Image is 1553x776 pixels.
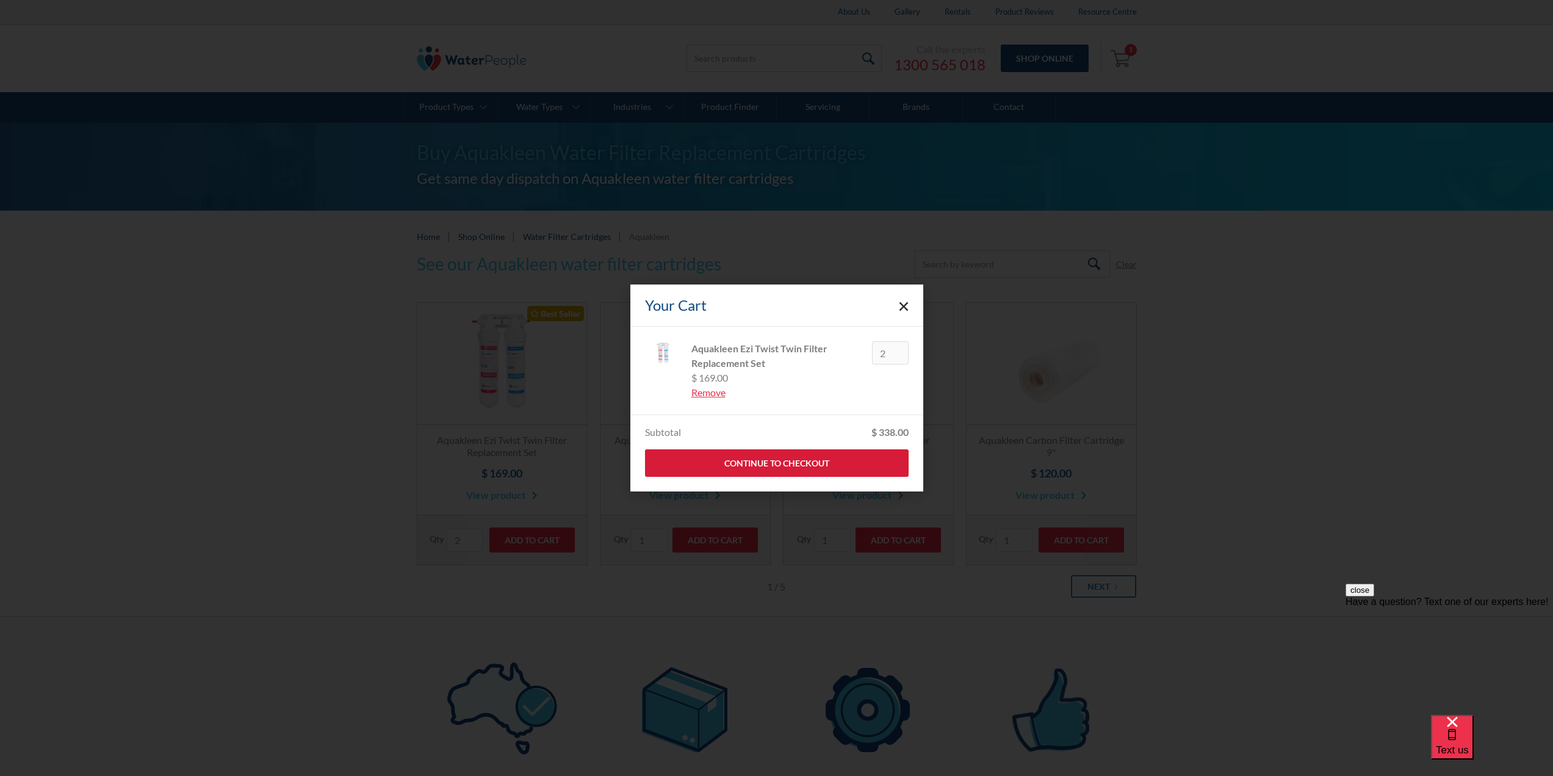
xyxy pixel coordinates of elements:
a: Close cart [899,300,909,310]
div: Aquakleen Ezi Twist Twin Filter Replacement Set [691,341,862,371]
div: Subtotal [645,425,681,440]
iframe: podium webchat widget bubble [1431,715,1553,776]
a: Continue to Checkout [645,449,909,477]
a: Remove item from cart [691,385,862,400]
div: Remove [691,385,862,400]
iframe: podium webchat widget prompt [1346,584,1553,730]
div: $ 169.00 [691,371,862,385]
div: Your Cart [645,294,707,316]
div: $ 338.00 [871,425,909,440]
